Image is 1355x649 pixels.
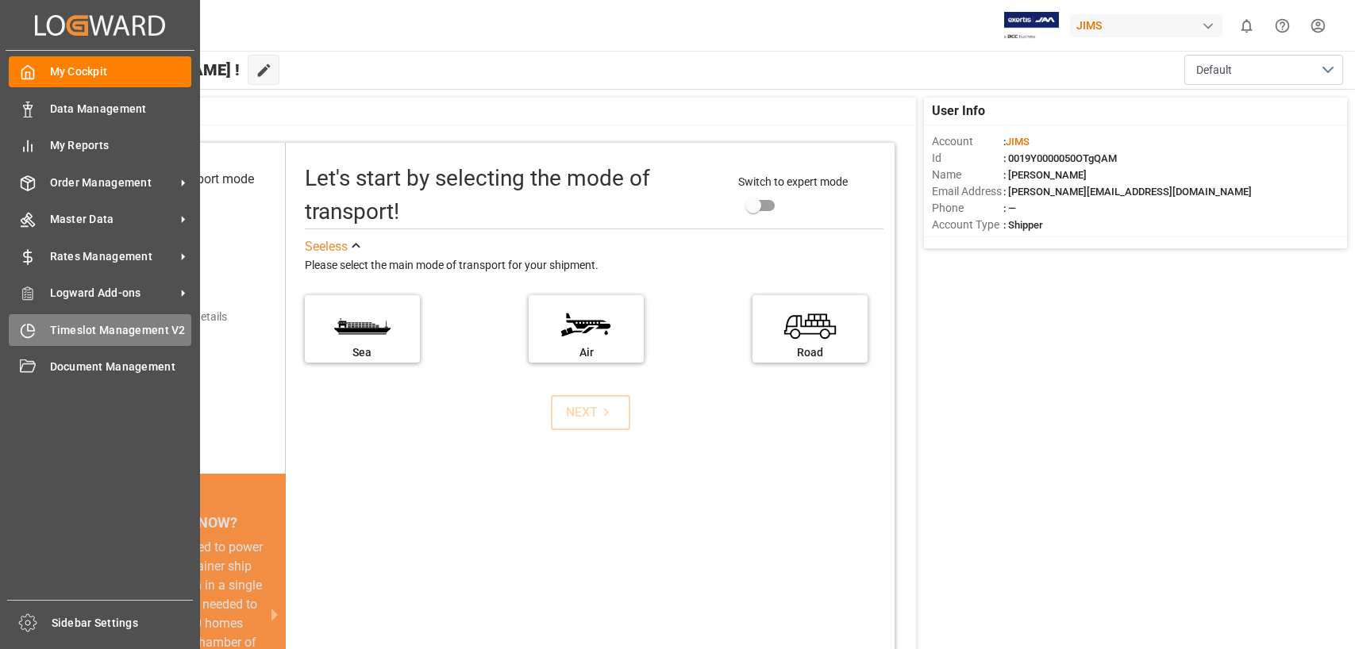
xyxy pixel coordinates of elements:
span: Id [932,150,1003,167]
div: Air [537,344,636,361]
div: Sea [313,344,412,361]
span: Default [1196,62,1232,79]
button: show 0 new notifications [1229,8,1265,44]
span: My Reports [50,137,192,154]
span: : [1003,136,1030,148]
span: Timeslot Management V2 [50,322,192,339]
div: NEXT [566,403,614,422]
span: Master Data [50,211,175,228]
button: Help Center [1265,8,1300,44]
span: Data Management [50,101,192,117]
button: open menu [1184,55,1343,85]
a: Data Management [9,93,191,124]
span: Document Management [50,359,192,375]
span: : [PERSON_NAME] [1003,169,1087,181]
span: : 0019Y0000050OTgQAM [1003,152,1117,164]
span: Name [932,167,1003,183]
span: : [PERSON_NAME][EMAIL_ADDRESS][DOMAIN_NAME] [1003,186,1252,198]
span: : — [1003,202,1016,214]
div: Let's start by selecting the mode of transport! [305,162,722,228]
span: Account Type [932,217,1003,233]
span: Account [932,133,1003,150]
a: My Cockpit [9,56,191,87]
span: Phone [932,200,1003,217]
span: Sidebar Settings [52,615,194,632]
div: Please select the main mode of transport for your shipment. [305,256,883,275]
span: Email Address [932,183,1003,200]
span: User Info [932,102,985,121]
span: Logward Add-ons [50,285,175,301]
button: NEXT [551,395,630,430]
div: Select transport mode [131,170,254,189]
img: Exertis%20JAM%20-%20Email%20Logo.jpg_1722504956.jpg [1004,12,1059,40]
span: Rates Management [50,248,175,265]
div: Road [760,344,860,361]
a: Timeslot Management V2 [9,314,191,345]
span: My Cockpit [50,63,192,80]
span: Switch to expert mode [738,175,848,188]
button: JIMS [1070,10,1229,40]
div: See less [305,237,348,256]
span: Order Management [50,175,175,191]
span: : Shipper [1003,219,1043,231]
div: JIMS [1070,14,1222,37]
span: JIMS [1006,136,1030,148]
